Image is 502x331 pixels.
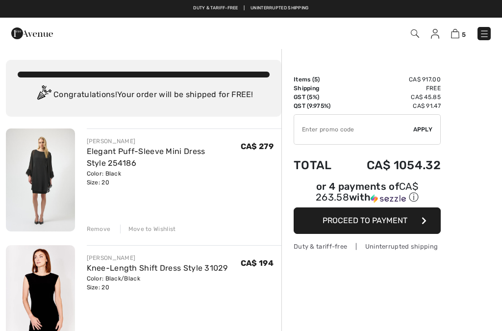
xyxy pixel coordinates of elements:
[87,263,228,273] a: Knee-Length Shift Dress Style 31029
[344,102,441,110] td: CA$ 91.47
[241,142,274,151] span: CA$ 279
[344,93,441,102] td: CA$ 45.85
[344,149,441,182] td: CA$ 1054.32
[294,75,344,84] td: Items ( )
[323,216,407,225] span: Proceed to Payment
[411,29,419,38] img: Search
[294,149,344,182] td: Total
[294,207,441,234] button: Proceed to Payment
[344,84,441,93] td: Free
[451,27,466,39] a: 5
[18,85,270,105] div: Congratulations! Your order will be shipped for FREE!
[294,84,344,93] td: Shipping
[413,125,433,134] span: Apply
[87,254,228,262] div: [PERSON_NAME]
[294,102,344,110] td: QST (9.975%)
[316,180,418,203] span: CA$ 263.58
[451,29,459,38] img: Shopping Bag
[87,147,205,168] a: Elegant Puff-Sleeve Mini Dress Style 254186
[87,225,111,233] div: Remove
[11,28,53,37] a: 1ère Avenue
[462,31,466,38] span: 5
[34,85,53,105] img: Congratulation2.svg
[294,182,441,207] div: or 4 payments ofCA$ 263.58withSezzle Click to learn more about Sezzle
[87,137,241,146] div: [PERSON_NAME]
[6,128,75,231] img: Elegant Puff-Sleeve Mini Dress Style 254186
[479,29,489,39] img: Menu
[294,242,441,251] div: Duty & tariff-free | Uninterrupted shipping
[11,24,53,43] img: 1ère Avenue
[294,115,413,144] input: Promo code
[294,182,441,204] div: or 4 payments of with
[120,225,176,233] div: Move to Wishlist
[431,29,439,39] img: My Info
[87,274,228,292] div: Color: Black/Black Size: 20
[344,75,441,84] td: CA$ 917.00
[314,76,318,83] span: 5
[241,258,274,268] span: CA$ 194
[371,194,406,203] img: Sezzle
[87,169,241,187] div: Color: Black Size: 20
[294,93,344,102] td: GST (5%)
